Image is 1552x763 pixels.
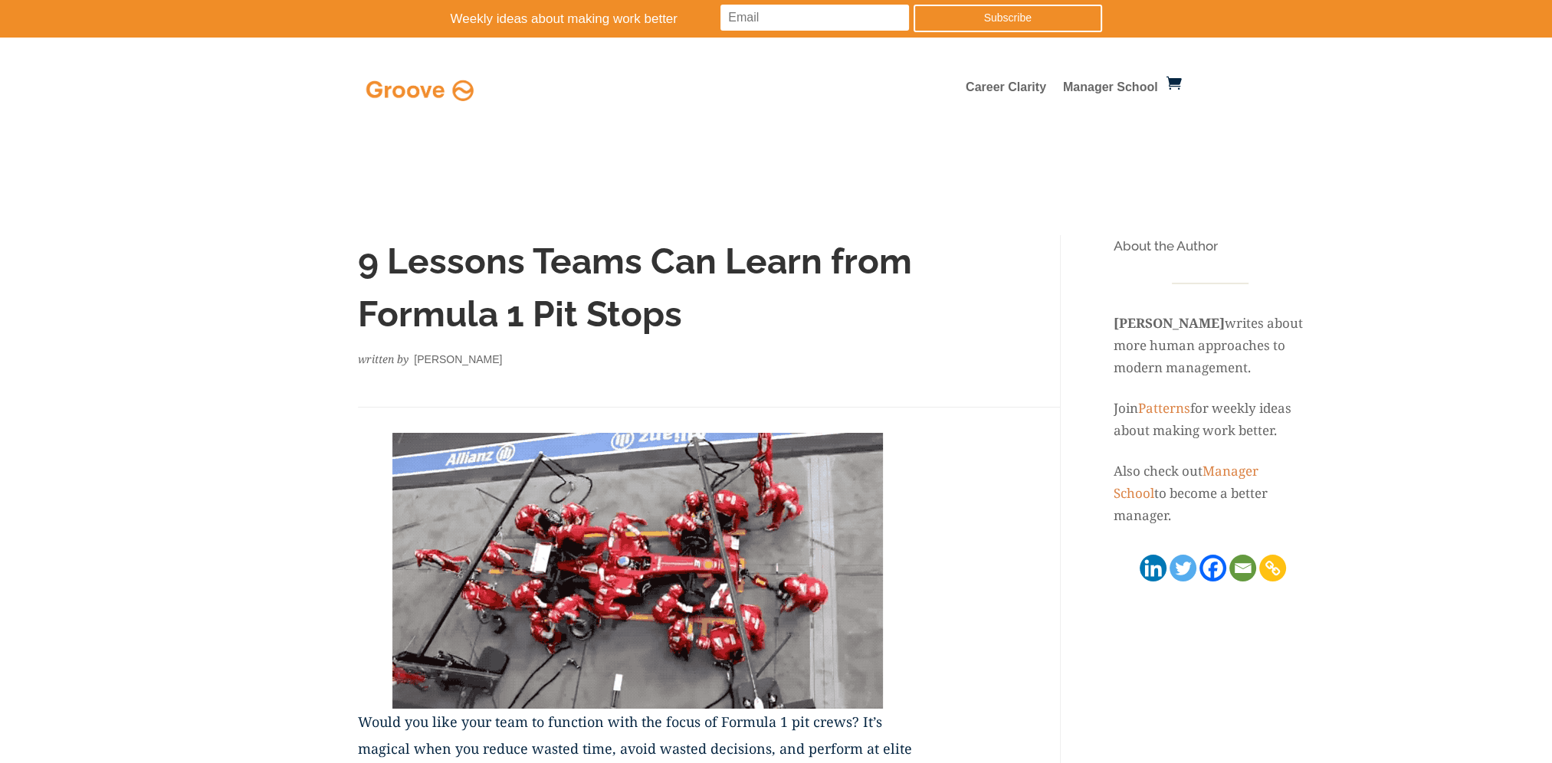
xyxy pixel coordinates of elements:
[451,8,769,31] p: Weekly ideas about making work better
[720,5,909,31] input: Email
[984,11,1032,24] span: Subscribe
[1113,399,1137,417] span: Join
[1229,555,1256,581] a: Email
[1113,314,1224,332] strong: [PERSON_NAME]
[1137,399,1189,417] a: Patterns
[1140,555,1166,581] a: Linkedin
[1113,462,1258,502] a: Manager School
[1113,290,1308,398] p: writes about more human approaches to modern management.
[1063,82,1158,99] a: Manager School
[358,235,917,349] h1: 9 Lessons Teams Can Learn from Formula 1 Pit Stops
[914,5,1102,32] a: Subscribe
[1113,238,1217,254] span: About the Author
[1170,555,1196,581] a: Twitter
[358,352,409,366] em: written by
[1113,399,1291,439] span: for weekly ideas about making work better.
[392,433,883,709] img: pit-crew-gif
[363,76,477,105] img: Full Logo
[1199,555,1226,581] a: Facebook
[414,353,502,365] span: [PERSON_NAME]
[1259,555,1286,581] a: Copy Link
[1113,460,1308,527] p: Also check out to become a better manager.
[966,82,1046,99] a: Career Clarity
